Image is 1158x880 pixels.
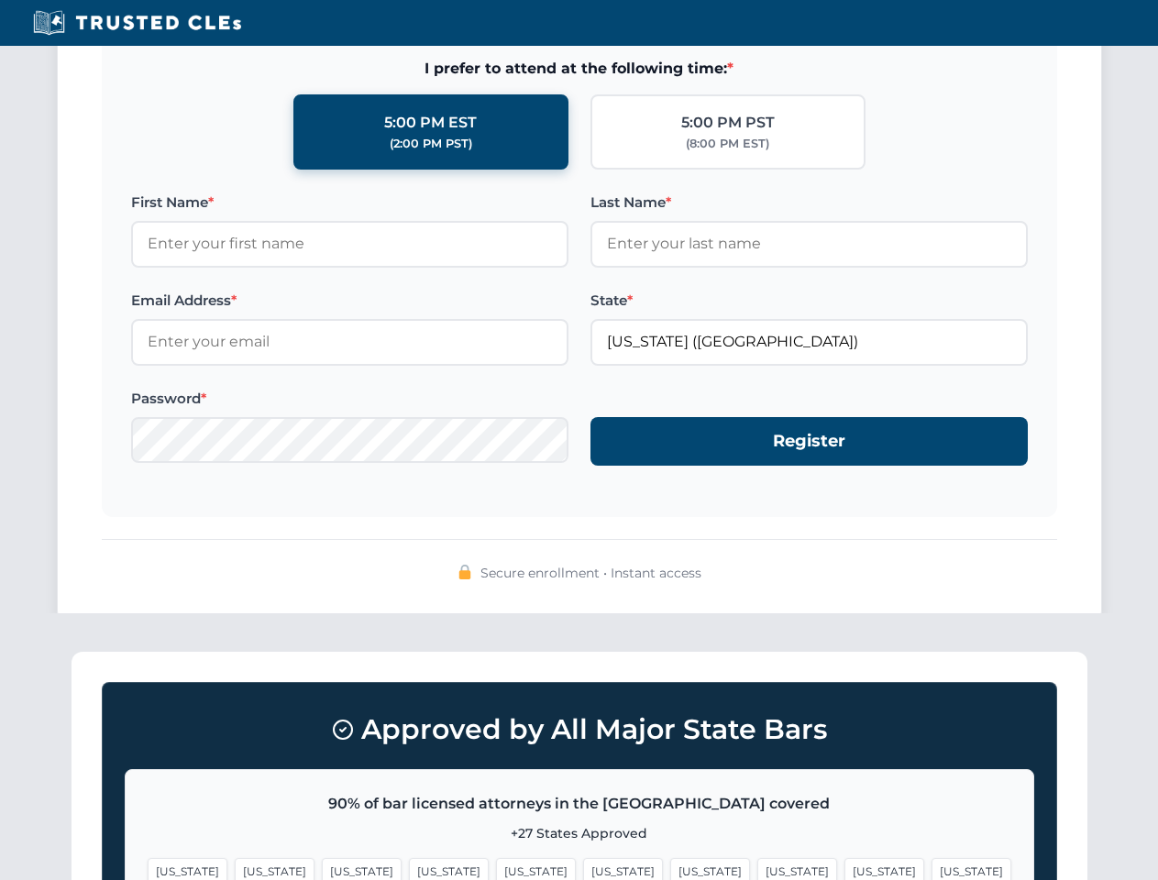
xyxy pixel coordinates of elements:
[131,192,568,214] label: First Name
[590,417,1028,466] button: Register
[686,135,769,153] div: (8:00 PM EST)
[131,290,568,312] label: Email Address
[148,792,1011,816] p: 90% of bar licensed attorneys in the [GEOGRAPHIC_DATA] covered
[590,319,1028,365] input: Florida (FL)
[590,290,1028,312] label: State
[131,319,568,365] input: Enter your email
[131,388,568,410] label: Password
[458,565,472,579] img: 🔒
[390,135,472,153] div: (2:00 PM PST)
[590,192,1028,214] label: Last Name
[480,563,701,583] span: Secure enrollment • Instant access
[125,705,1034,754] h3: Approved by All Major State Bars
[131,57,1028,81] span: I prefer to attend at the following time:
[681,111,775,135] div: 5:00 PM PST
[28,9,247,37] img: Trusted CLEs
[384,111,477,135] div: 5:00 PM EST
[131,221,568,267] input: Enter your first name
[590,221,1028,267] input: Enter your last name
[148,823,1011,843] p: +27 States Approved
